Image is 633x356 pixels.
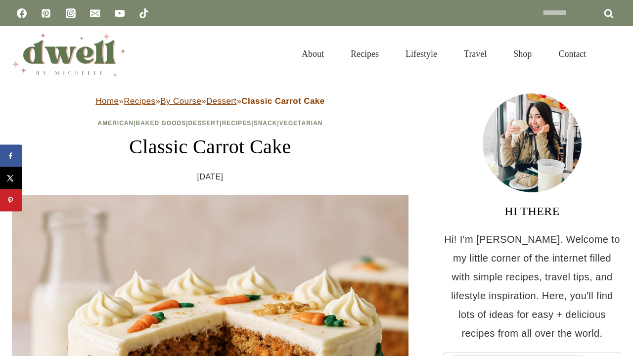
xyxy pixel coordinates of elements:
[288,37,337,71] a: About
[36,3,56,23] a: Pinterest
[160,96,201,106] a: By Course
[222,120,252,127] a: Recipes
[95,96,119,106] a: Home
[98,120,134,127] a: American
[443,230,621,343] p: Hi! I'm [PERSON_NAME]. Welcome to my little corner of the internet filled with simple recipes, tr...
[241,96,324,106] strong: Classic Carrot Cake
[95,96,324,106] span: » » » »
[98,120,323,127] span: | | | | |
[85,3,105,23] a: Email
[134,3,154,23] a: TikTok
[188,120,220,127] a: Dessert
[288,37,599,71] nav: Primary Navigation
[12,3,32,23] a: Facebook
[500,37,545,71] a: Shop
[12,132,408,162] h1: Classic Carrot Cake
[136,120,186,127] a: Baked Goods
[124,96,155,106] a: Recipes
[443,202,621,220] h3: HI THERE
[254,120,277,127] a: Snack
[451,37,500,71] a: Travel
[61,3,81,23] a: Instagram
[279,120,323,127] a: Vegetarian
[12,31,126,77] img: DWELL by michelle
[337,37,392,71] a: Recipes
[206,96,236,106] a: Dessert
[197,170,224,184] time: [DATE]
[604,45,621,62] button: View Search Form
[545,37,599,71] a: Contact
[392,37,451,71] a: Lifestyle
[110,3,130,23] a: YouTube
